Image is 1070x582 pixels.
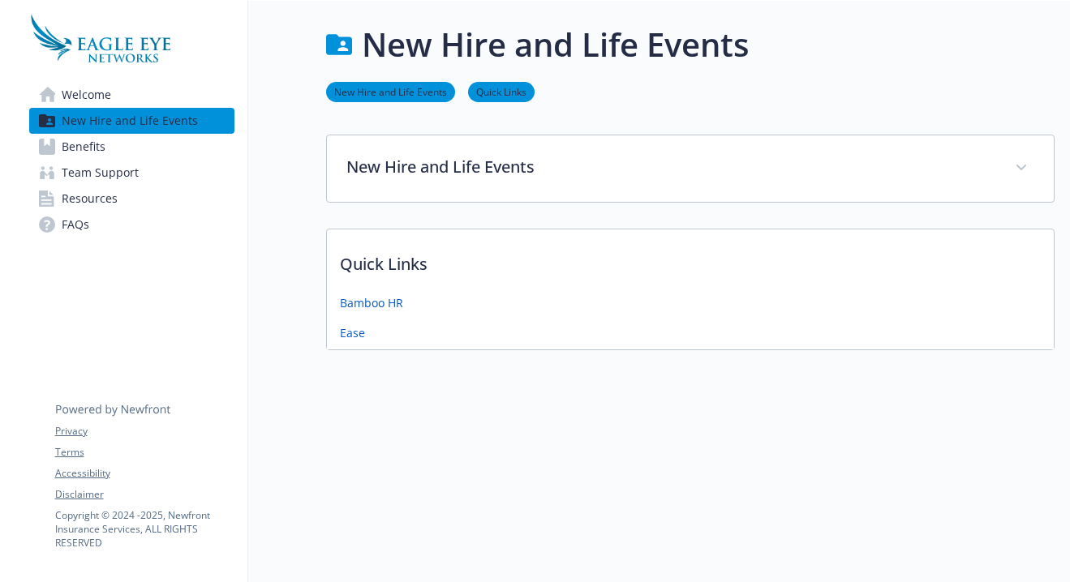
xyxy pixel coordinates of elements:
[362,20,749,69] h1: New Hire and Life Events
[29,160,234,186] a: Team Support
[62,212,89,238] span: FAQs
[62,134,105,160] span: Benefits
[327,135,1054,202] div: New Hire and Life Events
[340,294,403,311] a: Bamboo HR
[340,324,365,341] a: Ease
[29,108,234,134] a: New Hire and Life Events
[62,186,118,212] span: Resources
[55,508,234,550] p: Copyright © 2024 - 2025 , Newfront Insurance Services, ALL RIGHTS RESERVED
[55,424,234,439] a: Privacy
[29,186,234,212] a: Resources
[55,466,234,481] a: Accessibility
[326,83,455,99] a: New Hire and Life Events
[55,487,234,502] a: Disclaimer
[468,83,535,99] a: Quick Links
[62,82,111,108] span: Welcome
[346,155,995,179] p: New Hire and Life Events
[327,229,1054,289] p: Quick Links
[62,108,198,134] span: New Hire and Life Events
[29,134,234,160] a: Benefits
[29,212,234,238] a: FAQs
[55,445,234,460] a: Terms
[29,82,234,108] a: Welcome
[62,160,139,186] span: Team Support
